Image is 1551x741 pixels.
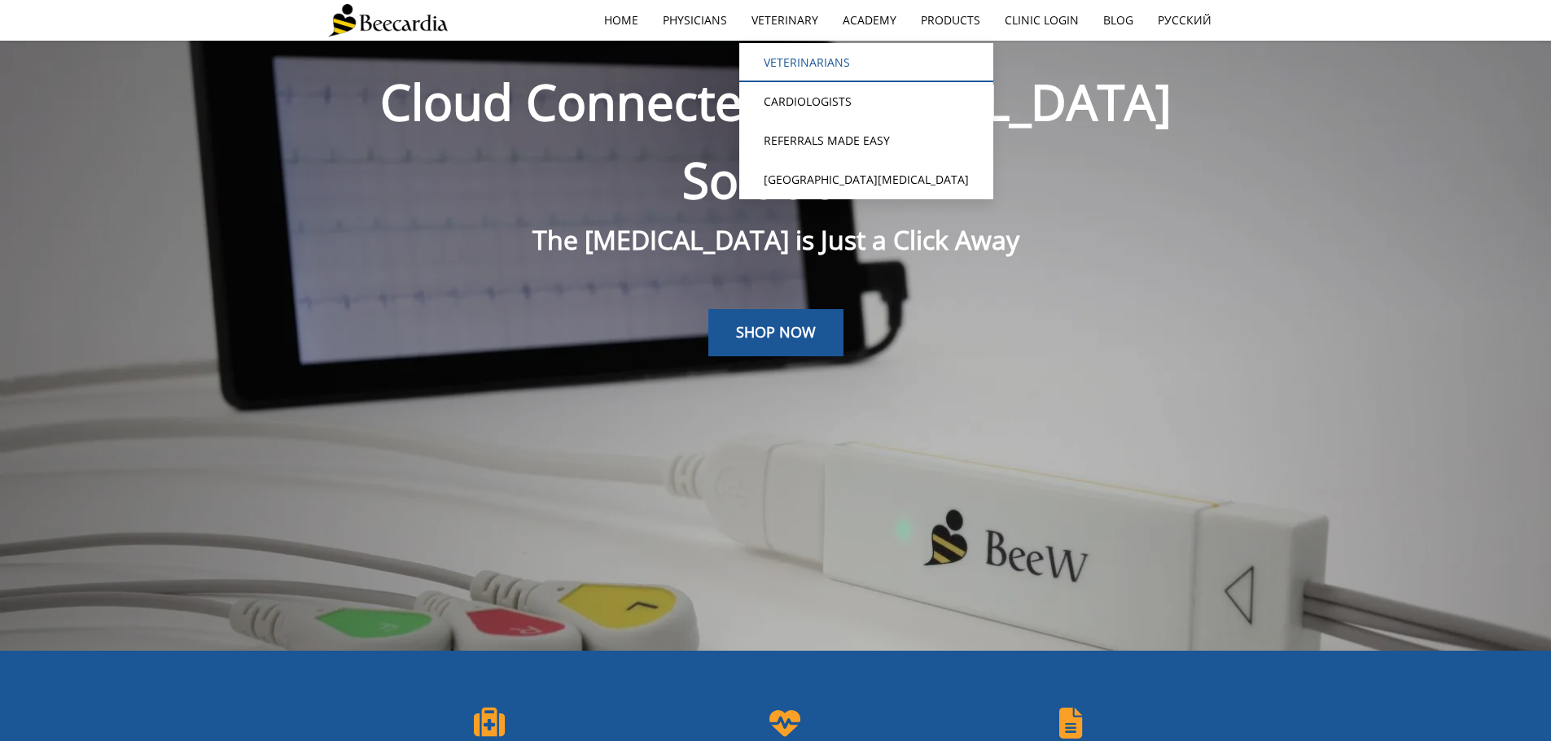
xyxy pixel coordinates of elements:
[739,43,993,82] a: Veterinarians
[592,2,651,39] a: home
[1091,2,1146,39] a: Blog
[992,2,1091,39] a: Clinic Login
[739,82,993,121] a: Cardiologists
[651,2,739,39] a: Physicians
[1146,2,1224,39] a: Русский
[380,68,1172,213] span: Cloud Connected [MEDICAL_DATA] Solution
[328,4,448,37] img: Beecardia
[532,222,1019,257] span: The [MEDICAL_DATA] is Just a Click Away
[736,322,816,342] span: SHOP NOW
[739,160,993,199] a: [GEOGRAPHIC_DATA][MEDICAL_DATA]
[739,121,993,160] a: Referrals Made Easy
[909,2,992,39] a: Products
[739,2,830,39] a: Veterinary
[708,309,843,356] a: SHOP NOW
[830,2,909,39] a: Academy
